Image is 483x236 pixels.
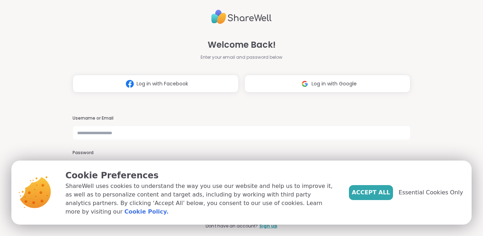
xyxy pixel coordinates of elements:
[259,223,277,229] a: Sign up
[206,223,258,229] span: Don't have an account?
[137,80,188,88] span: Log in with Facebook
[298,77,312,90] img: ShareWell Logomark
[244,75,410,93] button: Log in with Google
[352,188,390,197] span: Accept All
[123,77,137,90] img: ShareWell Logomark
[399,188,463,197] span: Essential Cookies Only
[349,185,393,200] button: Accept All
[73,115,411,121] h3: Username or Email
[65,182,338,216] p: ShareWell uses cookies to understand the way you use our website and help us to improve it, as we...
[201,54,282,61] span: Enter your email and password below
[312,80,357,88] span: Log in with Google
[124,208,169,216] a: Cookie Policy.
[65,169,338,182] p: Cookie Preferences
[73,75,239,93] button: Log in with Facebook
[208,38,276,51] span: Welcome Back!
[211,7,272,27] img: ShareWell Logo
[73,150,411,156] h3: Password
